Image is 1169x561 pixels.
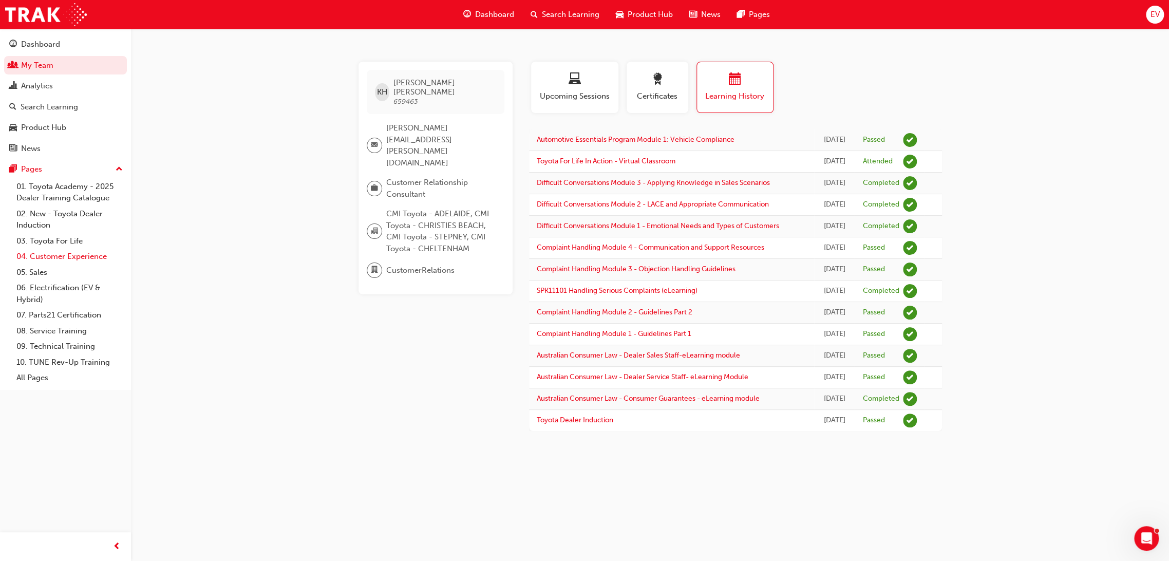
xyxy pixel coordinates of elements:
[537,157,675,165] a: Toyota For Life In Action - Virtual Classroom
[681,4,729,25] a: news-iconNews
[822,371,847,383] div: Tue Jun 10 2025 15:07:36 GMT+0930 (Australian Central Standard Time)
[608,4,681,25] a: car-iconProduct Hub
[537,265,736,273] a: Complaint Handling Module 3 - Objection Handling Guidelines
[9,82,17,91] span: chart-icon
[862,416,884,425] div: Passed
[822,177,847,189] div: Thu Aug 21 2025 14:23:00 GMT+0930 (Australian Central Standard Time)
[5,3,87,26] img: Trak
[903,133,917,147] span: learningRecordVerb_PASS-icon
[537,243,764,252] a: Complaint Handling Module 4 - Communication and Support Resources
[537,200,769,209] a: Difficult Conversations Module 2 - LACE and Appropriate Communication
[12,354,127,370] a: 10. TUNE Rev-Up Training
[862,286,899,296] div: Completed
[903,219,917,233] span: learningRecordVerb_COMPLETE-icon
[822,307,847,319] div: Wed Jun 11 2025 09:19:08 GMT+0930 (Australian Central Standard Time)
[729,4,778,25] a: pages-iconPages
[12,370,127,386] a: All Pages
[537,286,697,295] a: SPK11101 Handling Serious Complaints (eLearning)
[9,103,16,112] span: search-icon
[822,134,847,146] div: Thu Sep 04 2025 14:30:57 GMT+0930 (Australian Central Standard Time)
[903,155,917,169] span: learningRecordVerb_ATTEND-icon
[475,9,514,21] span: Dashboard
[386,122,496,169] span: [PERSON_NAME][EMAIL_ADDRESS][PERSON_NAME][DOMAIN_NAME]
[12,179,127,206] a: 01. Toyota Academy - 2025 Dealer Training Catalogue
[705,90,765,102] span: Learning History
[12,233,127,249] a: 03. Toyota For Life
[862,200,899,210] div: Completed
[537,372,748,381] a: Australian Consumer Law - Dealer Service Staff- eLearning Module
[1150,9,1159,21] span: EV
[822,415,847,426] div: Tue Jun 10 2025 14:34:10 GMT+0930 (Australian Central Standard Time)
[822,156,847,167] div: Wed Sep 03 2025 11:30:00 GMT+0930 (Australian Central Standard Time)
[1146,6,1164,24] button: EV
[4,160,127,179] button: Pages
[542,9,599,21] span: Search Learning
[862,394,899,404] div: Completed
[371,225,378,238] span: organisation-icon
[862,351,884,361] div: Passed
[537,329,691,338] a: Complaint Handling Module 1 - Guidelines Part 1
[116,163,123,176] span: up-icon
[537,308,692,316] a: Complaint Handling Module 2 - Guidelines Part 2
[634,90,681,102] span: Certificates
[537,135,734,144] a: Automotive Essentials Program Module 1: Vehicle Compliance
[9,144,17,154] span: news-icon
[12,323,127,339] a: 08. Service Training
[371,139,378,152] span: email-icon
[616,8,624,21] span: car-icon
[21,143,41,155] div: News
[4,98,127,117] a: Search Learning
[729,73,741,87] span: calendar-icon
[393,97,418,106] span: 659463
[862,265,884,274] div: Passed
[737,8,745,21] span: pages-icon
[903,414,917,427] span: learningRecordVerb_PASS-icon
[903,327,917,341] span: learningRecordVerb_PASS-icon
[377,86,387,98] span: KH
[822,285,847,297] div: Thu Aug 21 2025 09:55:42 GMT+0930 (Australian Central Standard Time)
[9,61,17,70] span: people-icon
[21,80,53,92] div: Analytics
[689,8,697,21] span: news-icon
[12,265,127,280] a: 05. Sales
[9,165,17,174] span: pages-icon
[862,221,899,231] div: Completed
[822,242,847,254] div: Thu Aug 21 2025 10:31:49 GMT+0930 (Australian Central Standard Time)
[21,122,66,134] div: Product Hub
[862,135,884,145] div: Passed
[386,177,496,200] span: Customer Relationship Consultant
[862,157,892,166] div: Attended
[1134,526,1159,551] iframe: Intercom live chat
[651,73,664,87] span: award-icon
[4,139,127,158] a: News
[21,39,60,50] div: Dashboard
[903,392,917,406] span: learningRecordVerb_COMPLETE-icon
[4,35,127,54] a: Dashboard
[4,118,127,137] a: Product Hub
[537,178,770,187] a: Difficult Conversations Module 3 - Applying Knowledge in Sales Scenarios
[628,9,673,21] span: Product Hub
[531,8,538,21] span: search-icon
[822,264,847,275] div: Thu Aug 21 2025 10:03:47 GMT+0930 (Australian Central Standard Time)
[862,329,884,339] div: Passed
[903,349,917,363] span: learningRecordVerb_PASS-icon
[12,249,127,265] a: 04. Customer Experience
[9,40,17,49] span: guage-icon
[862,243,884,253] div: Passed
[862,308,884,317] div: Passed
[822,220,847,232] div: Thu Aug 21 2025 13:41:36 GMT+0930 (Australian Central Standard Time)
[386,208,496,254] span: CMI Toyota - ADELAIDE, CMI Toyota - CHRISTIES BEACH, CMI Toyota - STEPNEY, CMI Toyota - CHELTENHAM
[862,372,884,382] div: Passed
[862,178,899,188] div: Completed
[627,62,688,113] button: Certificates
[903,176,917,190] span: learningRecordVerb_COMPLETE-icon
[903,198,917,212] span: learningRecordVerb_COMPLETE-icon
[12,307,127,323] a: 07. Parts21 Certification
[903,263,917,276] span: learningRecordVerb_PASS-icon
[12,280,127,307] a: 06. Electrification (EV & Hybrid)
[12,339,127,354] a: 09. Technical Training
[696,62,774,113] button: Learning History
[522,4,608,25] a: search-iconSearch Learning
